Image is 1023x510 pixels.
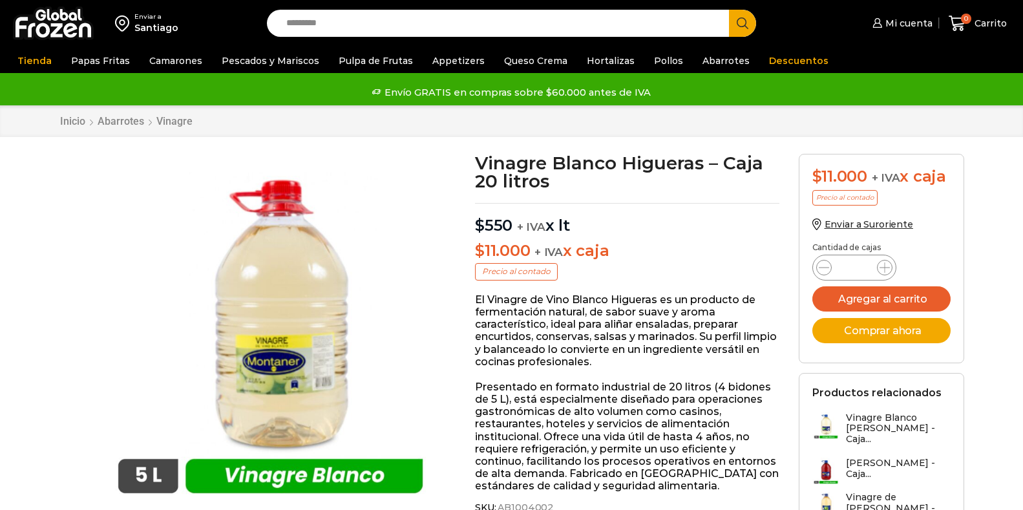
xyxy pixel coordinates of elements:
[475,203,779,235] p: x lt
[156,115,193,127] a: Vinagre
[115,12,134,34] img: address-field-icon.svg
[475,381,779,493] p: Presentado en formato industrial de 20 litros (4 bidones de 5 L), está especialmente diseñado par...
[475,242,779,260] p: x caja
[59,115,86,127] a: Inicio
[332,48,419,73] a: Pulpa de Frutas
[961,14,971,24] span: 0
[475,241,485,260] span: $
[65,48,136,73] a: Papas Fritas
[93,154,448,509] img: vinagre blanco higueras
[842,259,867,277] input: Product quantity
[475,154,779,190] h1: Vinagre Blanco Higueras – Caja 20 litros
[580,48,641,73] a: Hortalizas
[869,10,933,36] a: Mi cuenta
[812,167,951,186] div: x caja
[812,167,822,186] span: $
[812,243,951,252] p: Cantidad de cajas
[812,218,913,230] a: Enviar a Suroriente
[143,48,209,73] a: Camarones
[475,241,530,260] bdi: 11.000
[498,48,574,73] a: Queso Crema
[812,387,942,399] h2: Productos relacionados
[426,48,491,73] a: Appetizers
[534,246,563,259] span: + IVA
[59,115,193,127] nav: Breadcrumb
[882,17,933,30] span: Mi cuenta
[846,412,951,445] h3: Vinagre Blanco [PERSON_NAME] - Caja...
[696,48,756,73] a: Abarrotes
[475,216,485,235] span: $
[812,286,951,312] button: Agregar al carrito
[648,48,690,73] a: Pollos
[134,12,178,21] div: Enviar a
[812,167,867,186] bdi: 11.000
[97,115,145,127] a: Abarrotes
[729,10,756,37] button: Search button
[812,190,878,206] p: Precio al contado
[134,21,178,34] div: Santiago
[11,48,58,73] a: Tienda
[825,218,913,230] span: Enviar a Suroriente
[846,458,951,480] h3: [PERSON_NAME] - Caja...
[971,17,1007,30] span: Carrito
[812,458,951,485] a: [PERSON_NAME] - Caja...
[812,318,951,343] button: Comprar ahora
[763,48,835,73] a: Descuentos
[812,412,951,451] a: Vinagre Blanco [PERSON_NAME] - Caja...
[475,263,558,280] p: Precio al contado
[517,220,545,233] span: + IVA
[945,8,1010,39] a: 0 Carrito
[475,216,512,235] bdi: 550
[475,293,779,368] p: El Vinagre de Vino Blanco Higueras es un producto de fermentación natural, de sabor suave y aroma...
[872,171,900,184] span: + IVA
[215,48,326,73] a: Pescados y Mariscos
